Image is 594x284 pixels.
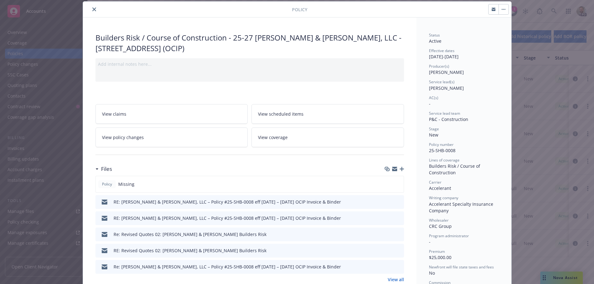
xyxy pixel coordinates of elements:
[429,157,460,163] span: Lines of coverage
[114,199,341,205] div: RE: [PERSON_NAME] & [PERSON_NAME], LLC – Policy #25-SHB-0008 eff [DATE] – [DATE] OCIP Invoice & B...
[386,263,391,270] button: download file
[118,181,134,187] span: Missing
[101,165,112,173] h3: Files
[102,134,144,141] span: View policy changes
[396,231,402,238] button: preview file
[429,101,431,107] span: -
[258,134,288,141] span: View coverage
[429,142,454,147] span: Policy number
[429,223,452,229] span: CRC Group
[429,111,460,116] span: Service lead team
[429,163,499,176] div: Builders Risk / Course of Construction
[292,6,307,13] span: Policy
[396,199,402,205] button: preview file
[101,181,113,187] span: Policy
[429,254,451,260] span: $25,000.00
[251,104,404,124] a: View scheduled items
[429,201,494,214] span: Accelerant Specialty Insurance Company
[95,165,112,173] div: Files
[429,69,464,75] span: [PERSON_NAME]
[429,132,438,138] span: New
[429,180,441,185] span: Carrier
[429,195,458,200] span: Writing company
[429,147,455,153] span: 25-SHB-0008
[95,104,248,124] a: View claims
[396,215,402,221] button: preview file
[396,247,402,254] button: preview file
[429,126,439,132] span: Stage
[429,264,494,270] span: Newfront will file state taxes and fees
[429,79,455,84] span: Service lead(s)
[114,247,266,254] div: RE: Revised Quotes 02: [PERSON_NAME] & [PERSON_NAME] Builders Risk
[429,270,435,276] span: No
[386,247,391,254] button: download file
[114,231,266,238] div: Re: Revised Quotes 02: [PERSON_NAME] & [PERSON_NAME] Builders Risk
[102,111,126,117] span: View claims
[429,239,431,245] span: -
[95,32,404,53] div: Builders Risk / Course of Construction - 25-27 [PERSON_NAME] & [PERSON_NAME], LLC - [STREET_ADDRE...
[429,32,440,38] span: Status
[258,111,304,117] span: View scheduled items
[429,218,449,223] span: Wholesaler
[386,231,391,238] button: download file
[388,276,404,283] a: View all
[114,263,341,270] div: Re: [PERSON_NAME] & [PERSON_NAME], LLC – Policy #25-SHB-0008 eff [DATE] – [DATE] OCIP Invoice & B...
[429,38,441,44] span: Active
[429,249,445,254] span: Premium
[386,199,391,205] button: download file
[114,215,341,221] div: RE: [PERSON_NAME] & [PERSON_NAME], LLC – Policy #25-SHB-0008 eff [DATE] – [DATE] OCIP Invoice & B...
[429,233,469,238] span: Program administrator
[429,85,464,91] span: [PERSON_NAME]
[429,48,455,53] span: Effective dates
[90,6,98,13] button: close
[98,61,402,67] div: Add internal notes here...
[396,263,402,270] button: preview file
[429,116,468,122] span: P&C - Construction
[429,48,499,60] div: [DATE] - [DATE]
[251,128,404,147] a: View coverage
[429,185,451,191] span: Accelerant
[429,95,438,100] span: AC(s)
[386,215,391,221] button: download file
[429,64,449,69] span: Producer(s)
[95,128,248,147] a: View policy changes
